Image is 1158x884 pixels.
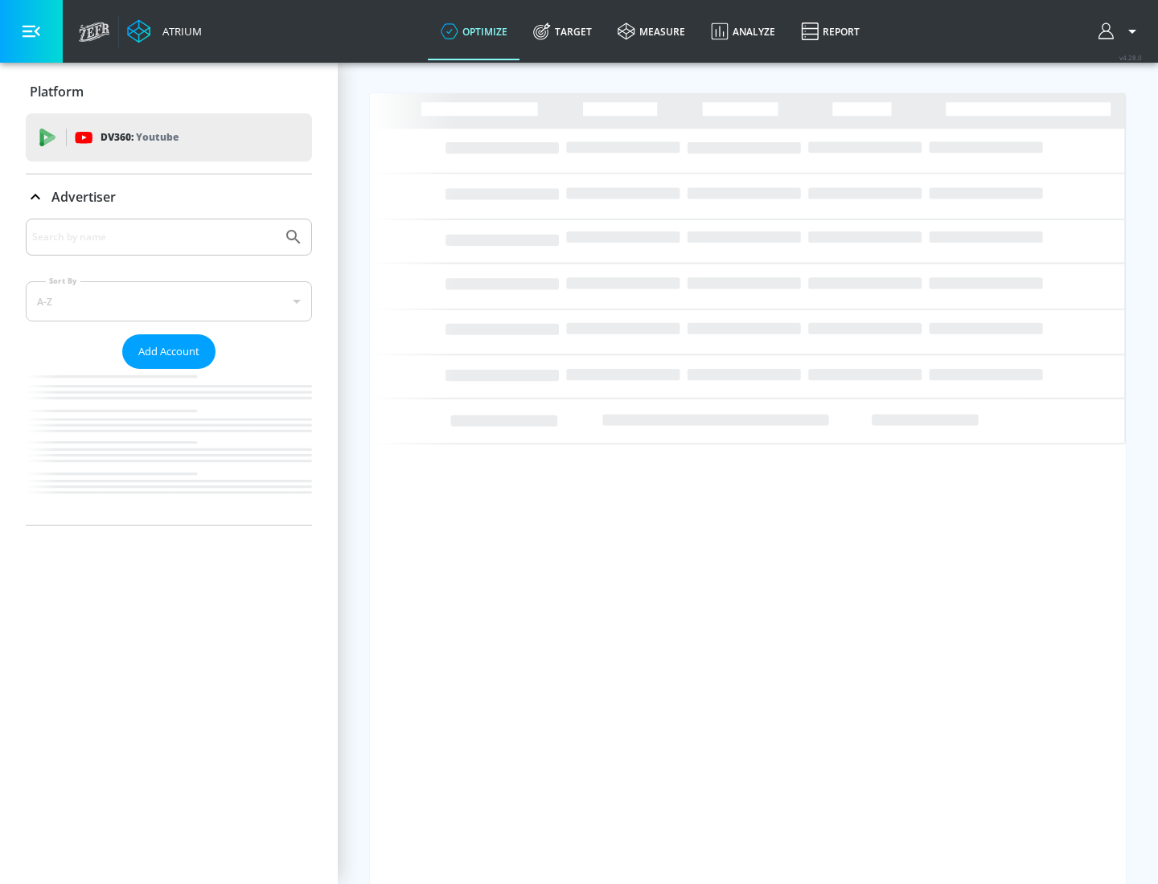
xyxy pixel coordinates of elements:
nav: list of Advertiser [26,369,312,525]
input: Search by name [32,227,276,248]
button: Add Account [122,334,216,369]
div: Advertiser [26,174,312,219]
p: Youtube [136,129,179,145]
span: Add Account [138,342,199,361]
div: Platform [26,69,312,114]
a: Analyze [698,2,788,60]
div: DV360: Youtube [26,113,312,162]
div: A-Z [26,281,312,321]
a: Target [520,2,605,60]
a: Report [788,2,873,60]
div: Atrium [156,24,202,39]
p: Platform [30,83,84,100]
p: Advertiser [51,188,116,206]
a: optimize [428,2,520,60]
p: DV360: [101,129,179,146]
span: v 4.28.0 [1119,53,1142,62]
label: Sort By [46,276,80,286]
a: Atrium [127,19,202,43]
div: Advertiser [26,219,312,525]
a: measure [605,2,698,60]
